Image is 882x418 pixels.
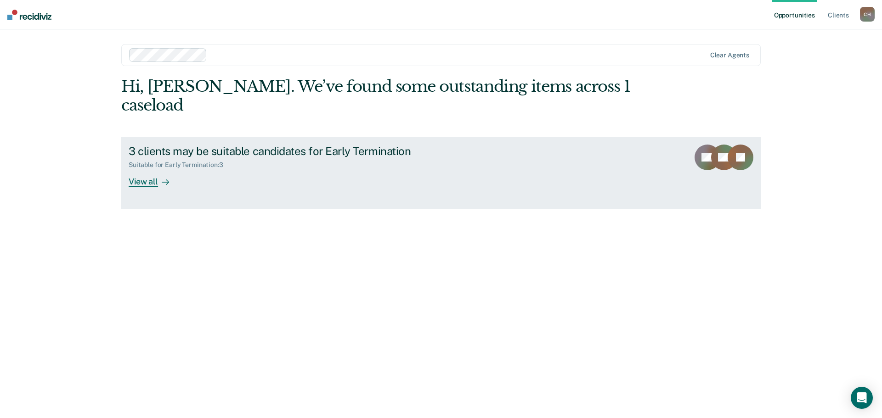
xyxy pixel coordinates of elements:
[860,7,875,22] button: CH
[7,10,51,20] img: Recidiviz
[129,161,231,169] div: Suitable for Early Termination : 3
[121,137,761,209] a: 3 clients may be suitable candidates for Early TerminationSuitable for Early Termination:3View all
[710,51,749,59] div: Clear agents
[129,145,451,158] div: 3 clients may be suitable candidates for Early Termination
[860,7,875,22] div: C H
[129,169,180,187] div: View all
[121,77,633,115] div: Hi, [PERSON_NAME]. We’ve found some outstanding items across 1 caseload
[851,387,873,409] div: Open Intercom Messenger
